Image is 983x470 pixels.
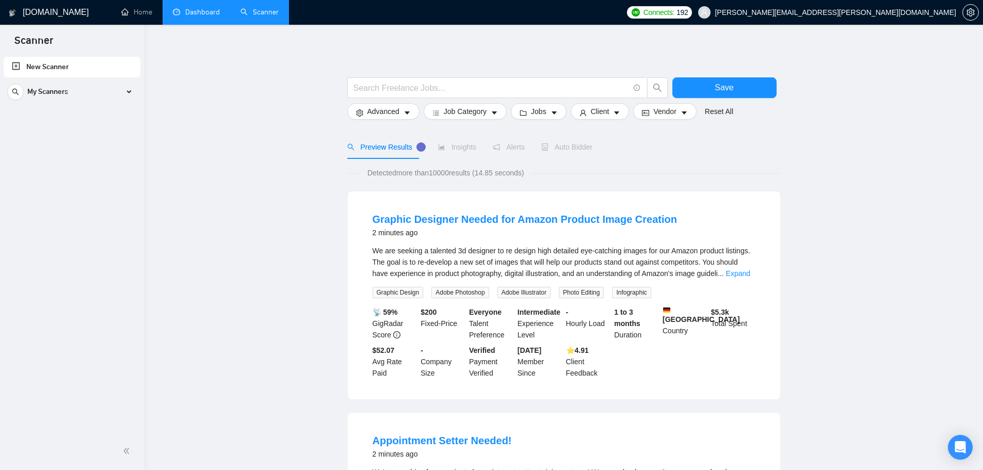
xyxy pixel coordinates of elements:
div: Avg Rate Paid [370,345,419,379]
b: [GEOGRAPHIC_DATA] [663,306,740,323]
b: [DATE] [518,346,541,354]
img: upwork-logo.png [632,8,640,17]
span: Connects: [643,7,674,18]
span: Photo Editing [559,287,604,298]
span: search [347,143,354,151]
div: GigRadar Score [370,306,419,341]
span: notification [493,143,500,151]
button: idcardVendorcaret-down [633,103,696,120]
b: - [566,308,569,316]
div: Open Intercom Messenger [948,435,973,460]
div: Hourly Load [564,306,613,341]
span: Adobe Photoshop [431,287,489,298]
span: My Scanners [27,82,68,102]
span: Alerts [493,143,525,151]
button: folderJobscaret-down [511,103,567,120]
img: logo [9,5,16,21]
span: Insights [438,143,476,151]
span: idcard [642,109,649,117]
span: Jobs [531,106,546,117]
b: - [421,346,423,354]
b: 📡 59% [373,308,398,316]
input: Search Freelance Jobs... [353,82,629,94]
b: $52.07 [373,346,395,354]
span: Infographic [612,287,651,298]
div: Company Size [418,345,467,379]
span: Graphic Design [373,287,424,298]
a: searchScanner [240,8,279,17]
span: search [8,88,23,95]
img: 🇩🇪 [663,306,670,314]
b: Everyone [469,308,502,316]
div: Member Since [515,345,564,379]
button: userClientcaret-down [571,103,630,120]
span: double-left [123,446,133,456]
span: user [701,9,708,16]
span: Detected more than 10000 results (14.85 seconds) [360,167,531,179]
span: Auto Bidder [541,143,592,151]
b: Intermediate [518,308,560,316]
a: New Scanner [12,57,132,77]
span: robot [541,143,549,151]
b: 1 to 3 months [614,308,640,328]
a: Expand [726,269,750,278]
span: ... [718,269,724,278]
div: Payment Verified [467,345,515,379]
span: 192 [676,7,688,18]
div: Client Feedback [564,345,613,379]
span: caret-down [681,109,688,117]
span: Vendor [653,106,676,117]
a: Reset All [705,106,733,117]
div: Experience Level [515,306,564,341]
span: info-circle [393,331,400,338]
div: Total Spent [709,306,758,341]
button: search [647,77,668,98]
span: Save [715,81,733,94]
span: caret-down [491,109,498,117]
li: New Scanner [4,57,140,77]
span: Client [591,106,609,117]
span: Adobe Illustrator [497,287,551,298]
span: setting [963,8,978,17]
a: homeHome [121,8,152,17]
b: $ 200 [421,308,437,316]
span: Job Category [444,106,487,117]
span: info-circle [634,85,640,91]
span: Advanced [367,106,399,117]
button: search [7,84,24,100]
a: dashboardDashboard [173,8,220,17]
button: setting [962,4,979,21]
a: Appointment Setter Needed! [373,435,512,446]
b: $ 5.3k [711,308,729,316]
span: area-chart [438,143,445,151]
span: search [648,83,667,92]
div: 2 minutes ago [373,448,512,460]
span: bars [432,109,440,117]
button: Save [672,77,777,98]
b: ⭐️ 4.91 [566,346,589,354]
button: barsJob Categorycaret-down [424,103,507,120]
span: Scanner [6,33,61,55]
span: Preview Results [347,143,422,151]
div: 2 minutes ago [373,226,678,239]
div: Tooltip anchor [416,142,426,152]
button: settingAdvancedcaret-down [347,103,420,120]
b: Verified [469,346,495,354]
span: We are seeking a talented 3d designer to re design high detailed eye-catching images for our Amaz... [373,247,750,278]
div: Fixed-Price [418,306,467,341]
div: We are seeking a talented 3d designer to re design high detailed eye-catching images for our Amaz... [373,245,755,279]
a: setting [962,8,979,17]
span: caret-down [551,109,558,117]
span: folder [520,109,527,117]
div: Duration [612,306,660,341]
a: Graphic Designer Needed for Amazon Product Image Creation [373,214,678,225]
span: setting [356,109,363,117]
span: caret-down [404,109,411,117]
div: Talent Preference [467,306,515,341]
li: My Scanners [4,82,140,106]
div: Country [660,306,709,341]
span: caret-down [613,109,620,117]
span: user [579,109,587,117]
